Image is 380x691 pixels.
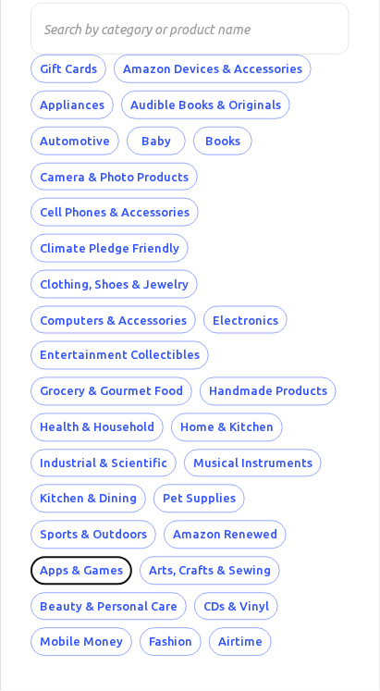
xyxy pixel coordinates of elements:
button: Clothing, Shoes & Jewelry [31,270,198,299]
button: Amazon Devices & Accessories [114,55,312,83]
button: Gift Cards [31,55,106,83]
button: Cell Phones & Accessories [31,198,199,227]
input: Search by category or product name [31,3,337,55]
button: Audible Books & Originals [121,91,290,119]
button: Health & Household [31,413,164,442]
button: Automotive [31,127,119,155]
button: Computers & Accessories [31,306,196,335]
button: Entertainment Collectibles [31,341,209,370]
button: Kitchen & Dining [31,485,146,513]
button: Books [193,127,252,155]
button: Climate Pledge Friendly [31,234,189,263]
button: Sports & Outdoors [31,521,156,549]
button: Arts, Crafts & Sewing [140,557,280,586]
button: Mobile Money [31,628,132,657]
button: Handmade Products [200,377,337,406]
button: Home & Kitchen [171,413,283,442]
button: Musical Instruments [184,450,322,478]
button: Beauty & Personal Care [31,593,187,622]
button: Amazon Renewed [164,521,287,549]
button: Airtime [209,628,272,657]
button: Pet Supplies [153,485,245,513]
button: Grocery & Gourmet Food [31,377,192,406]
button: Industrial & Scientific [31,450,177,478]
button: Baby [127,127,186,155]
button: CDs & Vinyl [194,593,278,622]
button: Electronics [203,306,288,335]
button: Fashion [140,628,202,657]
button: Appliances [31,91,114,119]
button: Apps & Games [31,557,132,586]
button: Camera & Photo Products [31,163,198,191]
